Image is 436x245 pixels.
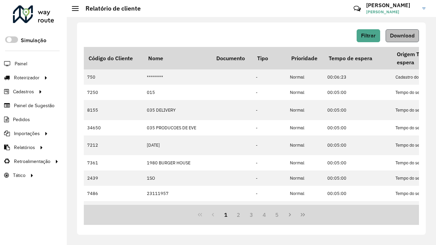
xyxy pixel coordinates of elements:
td: 1980 BURGER HOUSE [143,155,212,170]
button: Filtrar [357,29,380,42]
span: Pedidos [13,116,30,123]
td: 7361 [84,155,143,170]
td: - [252,85,286,100]
td: 8155 [84,100,143,120]
td: 00:05:00 [324,135,392,155]
td: [DATE] [143,135,212,155]
td: - [252,69,286,85]
td: 00:05:00 [324,120,392,135]
button: 5 [271,208,284,221]
button: Download [386,29,419,42]
span: [PERSON_NAME] [366,9,417,15]
td: 7250 [84,85,143,100]
span: Tático [13,172,26,179]
td: 7486 [84,186,143,201]
h3: [PERSON_NAME] [366,2,417,9]
td: 34650 [84,120,143,135]
span: Importações [14,130,40,137]
td: 00:05:00 [324,85,392,100]
td: - [252,100,286,120]
td: Normal [286,120,324,135]
button: 4 [258,208,271,221]
span: Roteirizador [14,74,40,81]
span: Painel [15,60,27,67]
td: 035 DELIVERY [143,100,212,120]
td: Normal [286,155,324,170]
th: Tempo de espera [324,47,392,69]
span: Download [390,33,415,38]
th: Código do Cliente [84,47,143,69]
button: 2 [232,208,245,221]
td: Normal [286,135,324,155]
td: - [252,201,286,228]
td: Normal [286,100,324,120]
td: - [252,155,286,170]
td: 23111957 [143,186,212,201]
td: Normal [286,170,324,186]
td: 8861 [84,201,143,228]
th: Tipo [252,47,286,69]
label: Simulação [21,36,46,45]
td: - [252,186,286,201]
td: 750 [84,69,143,85]
td: 015 [143,85,212,100]
span: Filtrar [361,33,376,38]
td: 2439 [84,170,143,186]
td: - [252,170,286,186]
h2: Relatório de cliente [79,5,141,12]
th: Nome [143,47,212,69]
button: Next Page [283,208,296,221]
td: 035 PRODUCOES DE EVE [143,120,212,135]
td: 00:05:00 [324,155,392,170]
span: Relatórios [14,144,35,151]
td: 00:05:00 [324,100,392,120]
button: Last Page [296,208,309,221]
td: Normal [286,85,324,100]
td: 00:05:00 [324,170,392,186]
td: Normal [286,201,324,228]
th: Documento [212,47,252,69]
span: Retroalimentação [14,158,50,165]
td: 1SO [143,170,212,186]
td: 00:06:23 [324,69,392,85]
button: 3 [245,208,258,221]
span: Painel de Sugestão [14,102,54,109]
span: Cadastros [13,88,34,95]
button: 1 [219,208,232,221]
td: 00:05:00 [324,201,392,228]
td: 7212 [84,135,143,155]
td: 00:05:00 [324,186,392,201]
td: 33.324.167 GUILBERTH [PERSON_NAME] [PERSON_NAME] [143,201,212,228]
td: - [252,135,286,155]
a: Contato Rápido [350,1,364,16]
td: Normal [286,69,324,85]
td: - [252,120,286,135]
th: Prioridade [286,47,324,69]
td: Normal [286,186,324,201]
